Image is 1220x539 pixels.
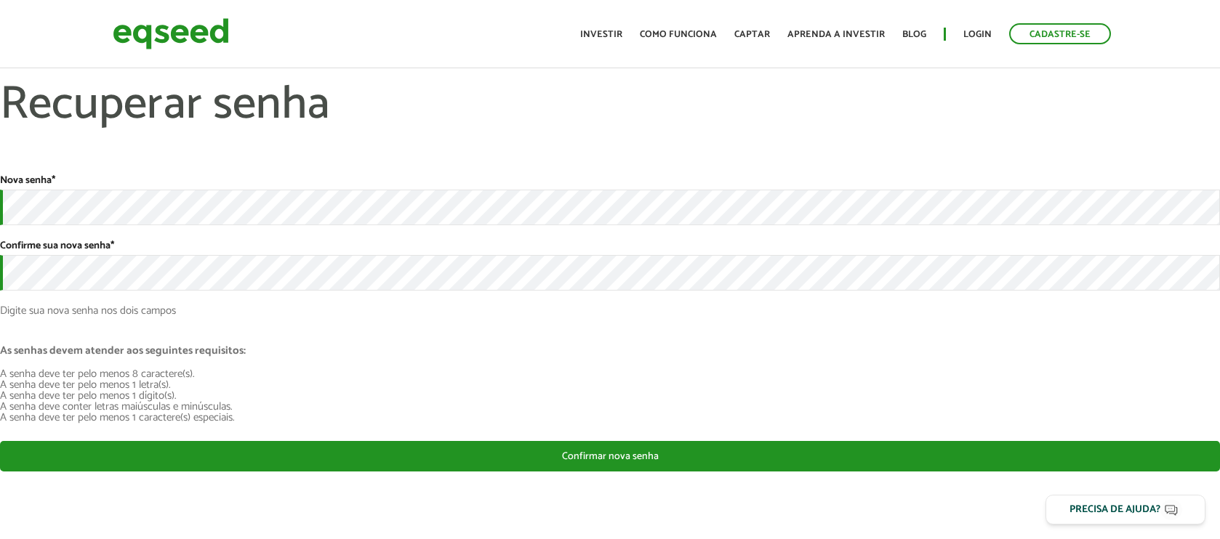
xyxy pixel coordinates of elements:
a: Blog [902,30,926,39]
a: Cadastre-se [1009,23,1111,44]
a: Login [963,30,992,39]
a: Captar [734,30,770,39]
img: EqSeed [113,15,229,53]
span: Este campo é obrigatório. [52,172,55,189]
a: Como funciona [640,30,717,39]
a: Investir [580,30,622,39]
span: Este campo é obrigatório. [111,238,114,254]
a: Aprenda a investir [787,30,885,39]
